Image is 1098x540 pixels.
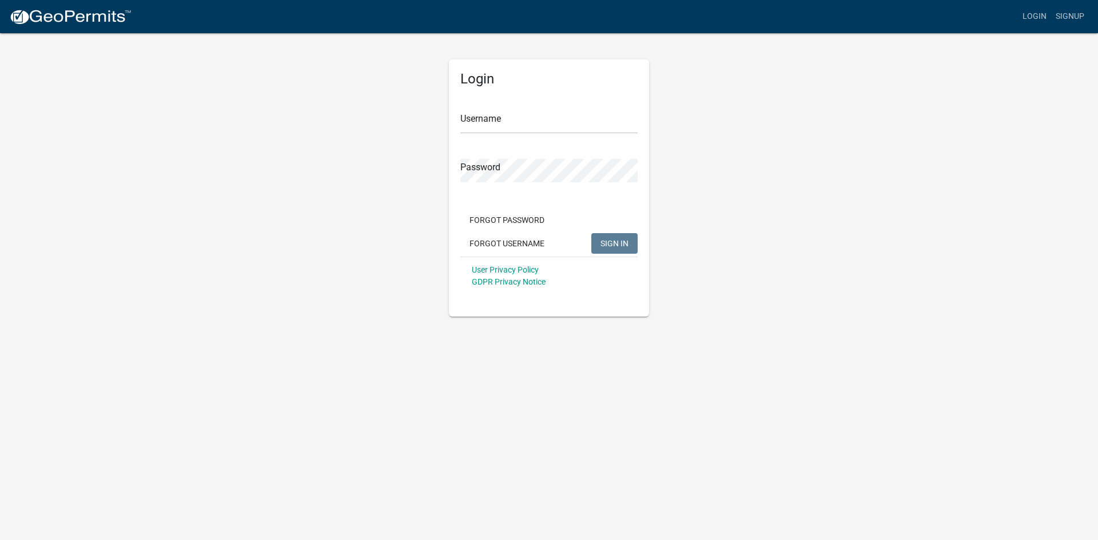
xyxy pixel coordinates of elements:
a: Signup [1051,6,1089,27]
button: SIGN IN [591,233,638,254]
a: User Privacy Policy [472,265,539,274]
span: SIGN IN [600,238,628,247]
button: Forgot Username [460,233,554,254]
a: GDPR Privacy Notice [472,277,546,286]
a: Login [1018,6,1051,27]
h5: Login [460,71,638,87]
button: Forgot Password [460,210,554,230]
